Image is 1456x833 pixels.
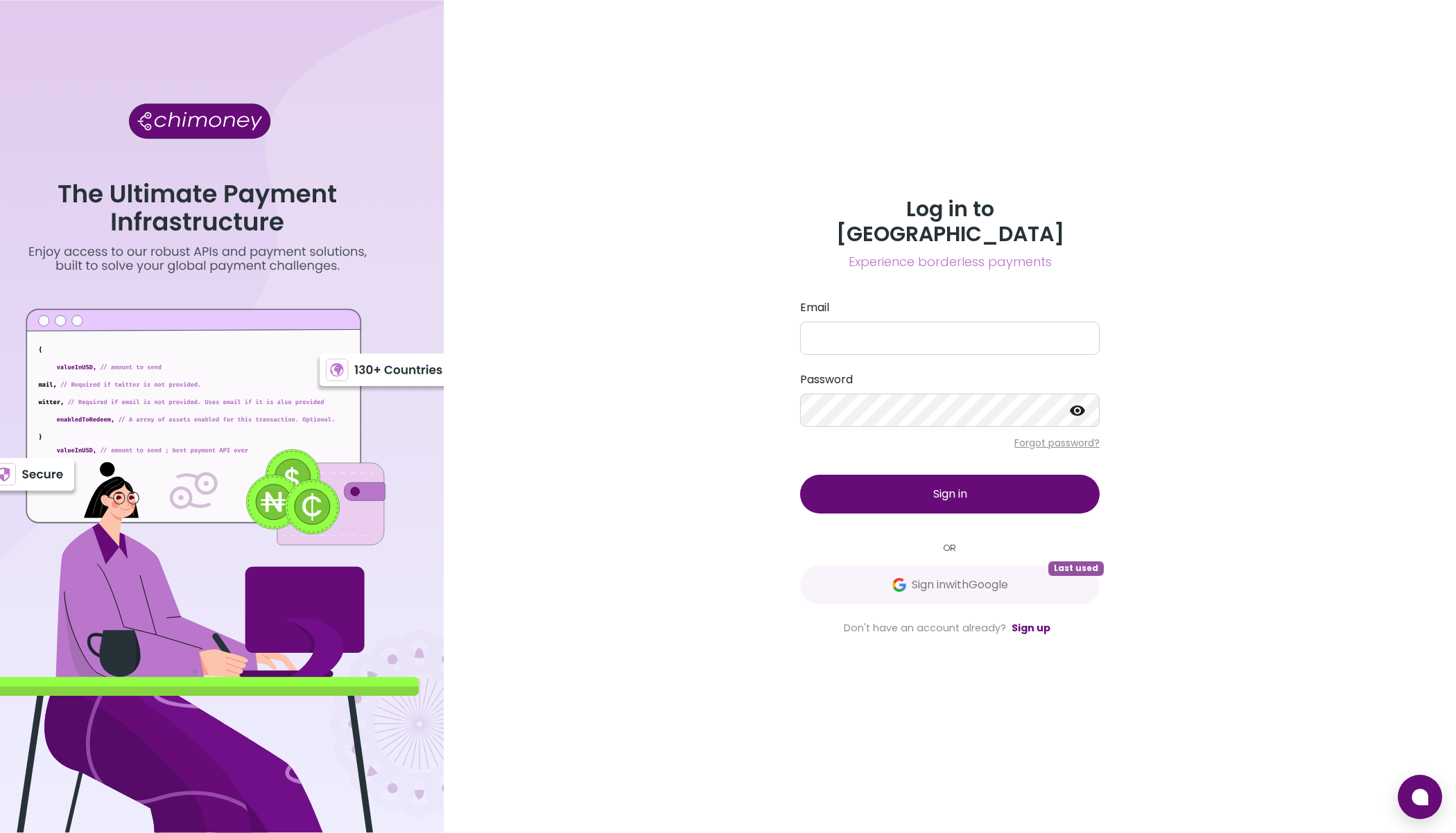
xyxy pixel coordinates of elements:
img: Google [892,578,906,592]
small: OR [800,541,1100,554]
label: Email [800,299,1100,316]
span: Sign in with Google [912,577,1008,593]
p: Forgot password? [800,436,1100,450]
span: Last used [1048,561,1104,575]
button: Open chat window [1398,775,1442,819]
span: Sign in [933,486,967,502]
a: Sign up [1012,621,1050,635]
button: GoogleSign inwithGoogleLast used [800,565,1100,604]
h3: Log in to [GEOGRAPHIC_DATA] [800,197,1100,247]
span: Don't have an account already? [844,621,1006,635]
span: Experience borderless payments [800,252,1100,272]
label: Password [800,371,1100,388]
button: Sign in [800,475,1100,514]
